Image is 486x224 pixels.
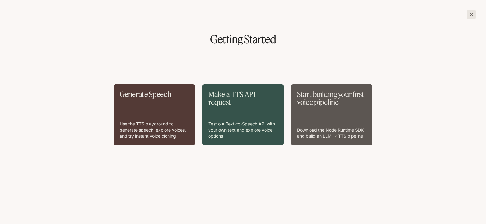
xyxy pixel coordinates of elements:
[114,84,195,145] a: Generate SpeechUse the TTS playground to generate speech, explore voices, and try instant voice c...
[120,121,189,139] p: Use the TTS playground to generate speech, explore voices, and try instant voice cloning
[297,90,366,106] p: Start building your first voice pipeline
[120,90,189,98] p: Generate Speech
[291,84,372,145] a: Start building your first voice pipelineDownload the Node Runtime SDK and build an LLM → TTS pipe...
[208,121,278,139] p: Test our Text-to-Speech API with your own text and explore voice options
[208,90,278,106] p: Make a TTS API request
[10,34,476,45] h1: Getting Started
[202,84,284,145] a: Make a TTS API requestTest our Text-to-Speech API with your own text and explore voice options
[297,127,366,139] p: Download the Node Runtime SDK and build an LLM → TTS pipeline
